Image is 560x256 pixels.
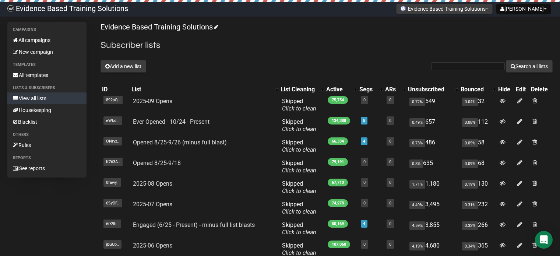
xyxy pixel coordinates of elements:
[409,159,423,168] span: 0.8%
[328,241,350,248] span: 107,060
[282,105,316,112] a: Click to clean
[363,201,366,206] a: 0
[281,86,317,93] div: List Cleaning
[462,180,478,189] span: 0.19%
[101,84,130,95] th: ID: No sort applied, sorting is disabled
[326,86,351,93] div: Active
[7,130,87,139] li: Others
[7,154,87,162] li: Reports
[389,98,391,102] a: 0
[282,159,316,174] span: Skipped
[531,86,551,93] div: Delete
[282,229,316,236] a: Click to clean
[462,201,478,209] span: 0.31%
[462,159,478,168] span: 0.09%
[7,69,87,81] a: All templates
[406,95,459,115] td: 549
[7,116,87,128] a: Blacklist
[496,4,551,14] button: [PERSON_NAME]
[409,118,425,127] span: 0.49%
[282,187,316,194] a: Click to clean
[459,84,497,95] th: Bounced: No sort applied, activate to apply an ascending sort
[408,86,452,93] div: Unsubscribed
[459,136,497,157] td: 58
[514,84,529,95] th: Edit: No sort applied, sorting is disabled
[282,139,316,153] span: Skipped
[389,118,391,123] a: 0
[282,208,316,215] a: Click to clean
[409,201,425,209] span: 4.49%
[103,240,121,249] span: jbGUp..
[328,158,348,166] span: 79,191
[363,242,366,247] a: 0
[506,60,553,73] button: Search all lists
[409,221,425,230] span: 4.59%
[459,198,497,218] td: 232
[406,198,459,218] td: 3,495
[406,136,459,157] td: 486
[7,104,87,116] a: Housekeeping
[462,98,478,106] span: 0.04%
[535,231,553,249] div: Open Intercom Messenger
[133,180,172,187] a: 2025-08 Opens
[282,180,316,194] span: Skipped
[328,199,348,207] span: 74,278
[7,25,87,34] li: Campaigns
[133,242,172,249] a: 2025-06 Opens
[103,220,121,228] span: 6iX9h..
[279,84,325,95] th: List Cleaning: No sort applied, activate to apply an ascending sort
[385,86,399,93] div: ARs
[131,86,272,93] div: List
[516,86,528,93] div: Edit
[529,84,553,95] th: Delete: No sort applied, sorting is disabled
[282,167,316,174] a: Click to clean
[325,84,358,95] th: Active: No sort applied, activate to apply an ascending sort
[7,162,87,174] a: See reports
[409,180,425,189] span: 1.71%
[282,118,316,133] span: Skipped
[101,60,146,73] button: Add a new list
[282,221,316,236] span: Skipped
[462,118,478,127] span: 0.08%
[359,86,376,93] div: Segs
[282,98,316,112] span: Skipped
[133,139,227,146] a: Opened 8/25-9/26 (minus full blast)
[406,218,459,239] td: 3,855
[384,84,406,95] th: ARs: No sort applied, activate to apply an ascending sort
[363,98,366,102] a: 0
[328,96,348,104] span: 75,754
[498,86,513,93] div: Hide
[328,117,350,125] span: 134,388
[363,159,366,164] a: 0
[103,137,122,145] span: ONryz..
[389,180,391,185] a: 0
[102,86,128,93] div: ID
[7,34,87,46] a: All campaigns
[133,201,172,208] a: 2025-07 Opens
[282,201,316,215] span: Skipped
[133,98,172,105] a: 2025-09 Opens
[101,39,553,52] h2: Subscriber lists
[363,118,365,123] a: 5
[7,84,87,92] li: Lists & subscribers
[7,60,87,69] li: Templates
[389,159,391,164] a: 0
[389,139,391,144] a: 0
[409,98,425,106] span: 0.72%
[396,4,493,14] button: Evidence Based Training Solutions
[363,139,365,144] a: 4
[409,242,425,250] span: 4.19%
[133,221,255,228] a: Engaged (6/25 - Present) - minus full list blasts
[462,242,478,250] span: 0.34%
[101,22,217,31] a: Evidence Based Training Solutions
[328,179,348,186] span: 67,710
[459,95,497,115] td: 32
[7,92,87,104] a: View all lists
[133,118,209,125] a: Ever Opened - 10/24 - Present
[462,221,478,230] span: 0.33%
[7,139,87,151] a: Rules
[133,159,181,166] a: Opened 8/25-9/18
[406,157,459,177] td: 635
[406,84,459,95] th: Unsubscribed: No sort applied, activate to apply an ascending sort
[7,46,87,58] a: New campaign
